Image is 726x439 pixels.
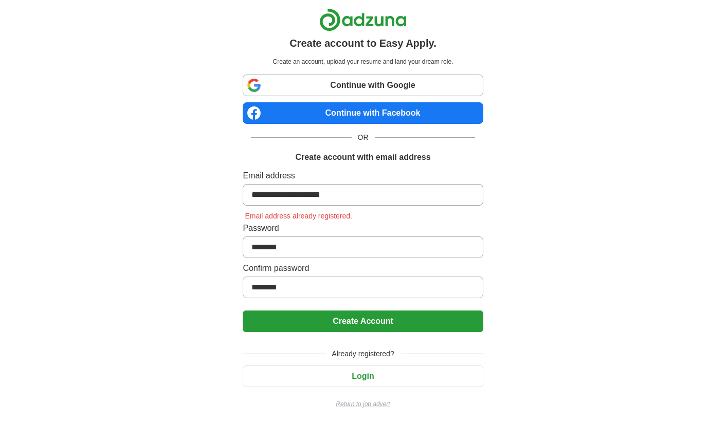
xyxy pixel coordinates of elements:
button: Create Account [243,310,483,332]
a: Return to job advert [243,399,483,409]
h1: Create account to Easy Apply. [289,35,437,51]
a: Continue with Facebook [243,102,483,124]
button: Login [243,365,483,387]
span: OR [352,132,375,143]
a: Continue with Google [243,75,483,96]
h1: Create account with email address [295,151,430,163]
span: Email address already registered. [243,212,354,220]
label: Confirm password [243,262,483,275]
label: Password [243,222,483,234]
a: Login [243,372,483,380]
img: Adzuna logo [319,8,407,31]
span: Already registered? [325,349,400,359]
label: Email address [243,170,483,182]
p: Create an account, upload your resume and land your dream role. [245,57,481,66]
